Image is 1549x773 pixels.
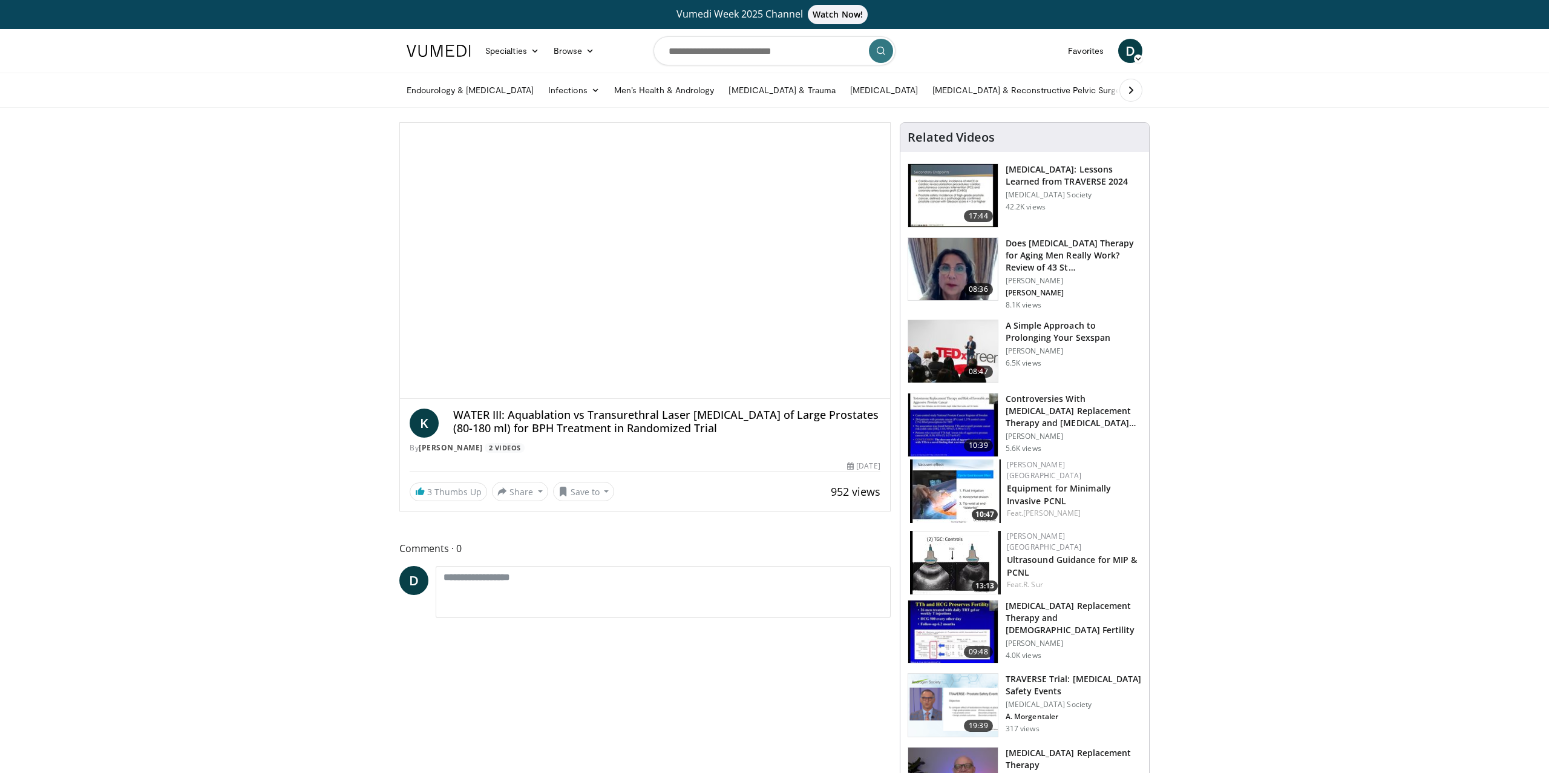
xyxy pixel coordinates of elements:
div: By [410,442,880,453]
img: 9812f22f-d817-4923-ae6c-a42f6b8f1c21.png.150x105_q85_crop-smart_upscale.png [908,674,998,737]
img: 4d4bce34-7cbb-4531-8d0c-5308a71d9d6c.150x105_q85_crop-smart_upscale.jpg [908,238,998,301]
img: 58e29ddd-d015-4cd9-bf96-f28e303b730c.150x105_q85_crop-smart_upscale.jpg [908,600,998,663]
a: [PERSON_NAME] [GEOGRAPHIC_DATA] [1007,531,1082,552]
video-js: Video Player [400,123,890,399]
img: 1317c62a-2f0d-4360-bee0-b1bff80fed3c.150x105_q85_crop-smart_upscale.jpg [908,164,998,227]
span: 09:48 [964,646,993,658]
span: 19:39 [964,720,993,732]
a: 09:48 [MEDICAL_DATA] Replacement Therapy and [DEMOGRAPHIC_DATA] Fertility [PERSON_NAME] 4.0K views [908,600,1142,664]
p: 5.6K views [1006,444,1041,453]
a: Ultrasound Guidance for MIP & PCNL [1007,554,1138,578]
a: 17:44 [MEDICAL_DATA]: Lessons Learned from TRAVERSE 2024 [MEDICAL_DATA] Society 42.2K views [908,163,1142,228]
h3: [MEDICAL_DATA]: Lessons Learned from TRAVERSE 2024 [1006,163,1142,188]
a: Infections [541,78,607,102]
a: 10:39 Controversies With [MEDICAL_DATA] Replacement Therapy and [MEDICAL_DATA] Can… [PERSON_NAME]... [908,393,1142,457]
a: Equipment for Minimally Invasive PCNL [1007,482,1111,507]
a: Specialties [478,39,546,63]
img: ae74b246-eda0-4548-a041-8444a00e0b2d.150x105_q85_crop-smart_upscale.jpg [910,531,1001,594]
a: Vumedi Week 2025 ChannelWatch Now! [408,5,1141,24]
a: [MEDICAL_DATA] & Trauma [721,78,843,102]
a: 3 Thumbs Up [410,482,487,501]
p: 42.2K views [1006,202,1046,212]
img: 57193a21-700a-4103-8163-b4069ca57589.150x105_q85_crop-smart_upscale.jpg [910,459,1001,523]
a: Endourology & [MEDICAL_DATA] [399,78,541,102]
span: 08:47 [964,366,993,378]
button: Save to [553,482,615,501]
h4: WATER III: Aquablation vs Transurethral Laser [MEDICAL_DATA] of Large Prostates (80-180 ml) for B... [453,409,880,435]
img: 418933e4-fe1c-4c2e-be56-3ce3ec8efa3b.150x105_q85_crop-smart_upscale.jpg [908,393,998,456]
button: Share [492,482,548,501]
a: [PERSON_NAME] [GEOGRAPHIC_DATA] [1007,459,1082,481]
span: 10:47 [972,509,998,520]
div: Feat. [1007,508,1139,519]
p: [PERSON_NAME] [1006,639,1142,648]
p: [PERSON_NAME] [1006,432,1142,441]
span: 13:13 [972,581,998,591]
a: 08:47 A Simple Approach to Prolonging Your Sexspan [PERSON_NAME] 6.5K views [908,320,1142,384]
p: [PERSON_NAME] [1006,346,1142,356]
h3: TRAVERSE Trial: [MEDICAL_DATA] Safety Events [1006,673,1142,697]
a: 08:36 Does [MEDICAL_DATA] Therapy for Aging Men Really Work? Review of 43 St… [PERSON_NAME] [PERS... [908,237,1142,310]
p: [MEDICAL_DATA] Society [1006,190,1142,200]
h3: A Simple Approach to Prolonging Your Sexspan [1006,320,1142,344]
h3: Controversies With [MEDICAL_DATA] Replacement Therapy and [MEDICAL_DATA] Can… [1006,393,1142,429]
input: Search topics, interventions [653,36,896,65]
a: 13:13 [910,531,1001,594]
p: A. Morgentaler [1006,712,1142,722]
a: D [1118,39,1142,63]
a: D [399,566,428,595]
a: Favorites [1061,39,1111,63]
span: 17:44 [964,210,993,222]
h3: Does [MEDICAL_DATA] Therapy for Aging Men Really Work? Review of 43 St… [1006,237,1142,274]
a: K [410,409,439,438]
a: 19:39 TRAVERSE Trial: [MEDICAL_DATA] Safety Events [MEDICAL_DATA] Society A. Morgentaler 317 views [908,673,1142,737]
p: 6.5K views [1006,358,1041,368]
p: 4.0K views [1006,651,1041,660]
div: Feat. [1007,579,1139,590]
h4: Related Videos [908,130,995,145]
span: 952 views [831,484,880,499]
span: Comments 0 [399,541,891,556]
a: 10:47 [910,459,1001,523]
a: [PERSON_NAME] [419,442,483,453]
span: 3 [427,486,432,498]
span: 08:36 [964,283,993,295]
a: Men’s Health & Andrology [607,78,722,102]
p: [MEDICAL_DATA] Society [1006,700,1142,709]
a: Browse [546,39,602,63]
a: [MEDICAL_DATA] [843,78,925,102]
p: [PERSON_NAME] [1006,276,1142,286]
div: [DATE] [847,461,880,472]
span: Watch Now! [808,5,868,24]
h3: [MEDICAL_DATA] Replacement Therapy [1006,747,1142,771]
img: c4bd4661-e278-4c34-863c-57c104f39734.150x105_q85_crop-smart_upscale.jpg [908,320,998,383]
a: [PERSON_NAME] [1023,508,1081,518]
img: VuMedi Logo [407,45,471,57]
a: [MEDICAL_DATA] & Reconstructive Pelvic Surgery [925,78,1135,102]
a: R. Sur [1023,579,1043,590]
p: [PERSON_NAME] [1006,288,1142,298]
h3: [MEDICAL_DATA] Replacement Therapy and [DEMOGRAPHIC_DATA] Fertility [1006,600,1142,636]
p: 317 views [1006,724,1040,734]
p: 8.1K views [1006,300,1041,310]
span: 10:39 [964,439,993,452]
a: 2 Videos [485,443,525,453]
